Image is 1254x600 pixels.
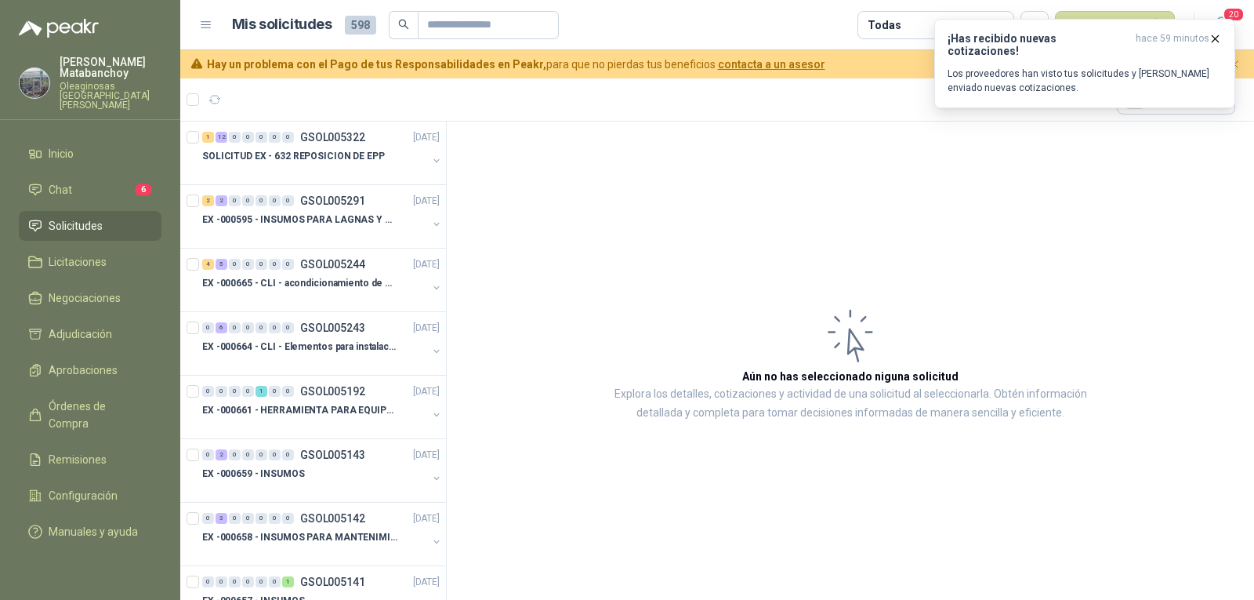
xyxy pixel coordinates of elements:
[202,132,214,143] div: 1
[202,255,443,305] a: 4 5 0 0 0 0 0 GSOL005244[DATE] EX -000665 - CLI - acondicionamiento de caja para
[1223,7,1245,22] span: 20
[202,340,397,355] p: EX -000664 - CLI - Elementos para instalacion de c
[202,191,443,242] a: 2 2 0 0 0 0 0 GSOL005291[DATE] EX -000595 - INSUMOS PARA LAGNAS Y OFICINAS PLANTA
[207,56,825,73] span: para que no pierdas tus beneficios
[1055,11,1175,39] button: Nueva solicitud
[1136,32,1209,57] span: hace 59 minutos
[256,449,267,460] div: 0
[19,139,161,169] a: Inicio
[202,382,443,432] a: 0 0 0 0 1 0 0 GSOL005192[DATE] EX -000661 - HERRAMIENTA PARA EQUIPO MECANICO PLAN
[19,211,161,241] a: Solicitudes
[413,511,440,526] p: [DATE]
[229,449,241,460] div: 0
[202,445,443,496] a: 0 2 0 0 0 0 0 GSOL005143[DATE] EX -000659 - INSUMOS
[49,289,121,307] span: Negociaciones
[229,576,241,587] div: 0
[269,449,281,460] div: 0
[300,513,365,524] p: GSOL005142
[242,449,254,460] div: 0
[135,184,152,196] span: 6
[282,449,294,460] div: 0
[19,517,161,547] a: Manuales y ayuda
[19,247,161,277] a: Licitaciones
[232,13,332,36] h1: Mis solicitudes
[300,386,365,397] p: GSOL005192
[934,19,1235,108] button: ¡Has recibido nuevas cotizaciones!hace 59 minutos Los proveedores han visto tus solicitudes y [PE...
[216,386,227,397] div: 0
[49,253,107,271] span: Licitaciones
[242,576,254,587] div: 0
[742,368,959,385] h3: Aún no has seleccionado niguna solicitud
[413,194,440,209] p: [DATE]
[345,16,376,35] span: 598
[49,487,118,504] span: Configuración
[49,217,103,235] span: Solicitudes
[49,362,118,379] span: Aprobaciones
[216,449,227,460] div: 2
[202,322,214,333] div: 0
[603,385,1097,423] p: Explora los detalles, cotizaciones y actividad de una solicitud al seleccionarla. Obtén informaci...
[242,195,254,206] div: 0
[19,481,161,511] a: Configuración
[49,398,147,432] span: Órdenes de Compra
[256,259,267,270] div: 0
[269,513,281,524] div: 0
[1207,11,1235,39] button: 20
[242,132,254,143] div: 0
[19,319,161,349] a: Adjudicación
[60,56,161,78] p: [PERSON_NAME] Matabanchoy
[948,32,1129,57] h3: ¡Has recibido nuevas cotizaciones!
[242,386,254,397] div: 0
[413,257,440,272] p: [DATE]
[216,576,227,587] div: 0
[202,195,214,206] div: 2
[202,128,443,178] a: 1 12 0 0 0 0 0 GSOL005322[DATE] SOLICITUD EX - 632 REPOSICION DE EPP
[269,259,281,270] div: 0
[242,259,254,270] div: 0
[282,513,294,524] div: 0
[19,355,161,385] a: Aprobaciones
[202,403,397,418] p: EX -000661 - HERRAMIENTA PARA EQUIPO MECANICO PLAN
[216,195,227,206] div: 2
[19,445,161,475] a: Remisiones
[413,384,440,399] p: [DATE]
[718,58,825,71] a: contacta a un asesor
[202,513,214,524] div: 0
[202,276,397,291] p: EX -000665 - CLI - acondicionamiento de caja para
[49,181,72,198] span: Chat
[202,149,385,164] p: SOLICITUD EX - 632 REPOSICION DE EPP
[202,467,305,482] p: EX -000659 - INSUMOS
[300,195,365,206] p: GSOL005291
[216,132,227,143] div: 12
[256,195,267,206] div: 0
[216,259,227,270] div: 5
[202,576,214,587] div: 0
[229,513,241,524] div: 0
[282,259,294,270] div: 0
[282,132,294,143] div: 0
[300,449,365,460] p: GSOL005143
[202,386,214,397] div: 0
[282,195,294,206] div: 0
[216,513,227,524] div: 3
[60,82,161,110] p: Oleaginosas [GEOGRAPHIC_DATA][PERSON_NAME]
[269,195,281,206] div: 0
[216,322,227,333] div: 6
[948,67,1222,95] p: Los proveedores han visto tus solicitudes y [PERSON_NAME] enviado nuevas cotizaciones.
[49,451,107,468] span: Remisiones
[202,509,443,559] a: 0 3 0 0 0 0 0 GSOL005142[DATE] EX -000658 - INSUMOS PARA MANTENIMIENTO MECANICO
[413,130,440,145] p: [DATE]
[282,386,294,397] div: 0
[229,259,241,270] div: 0
[300,259,365,270] p: GSOL005244
[256,576,267,587] div: 0
[256,386,267,397] div: 1
[300,576,365,587] p: GSOL005141
[229,386,241,397] div: 0
[202,259,214,270] div: 4
[19,391,161,438] a: Órdenes de Compra
[202,449,214,460] div: 0
[49,523,138,540] span: Manuales y ayuda
[49,145,74,162] span: Inicio
[282,322,294,333] div: 0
